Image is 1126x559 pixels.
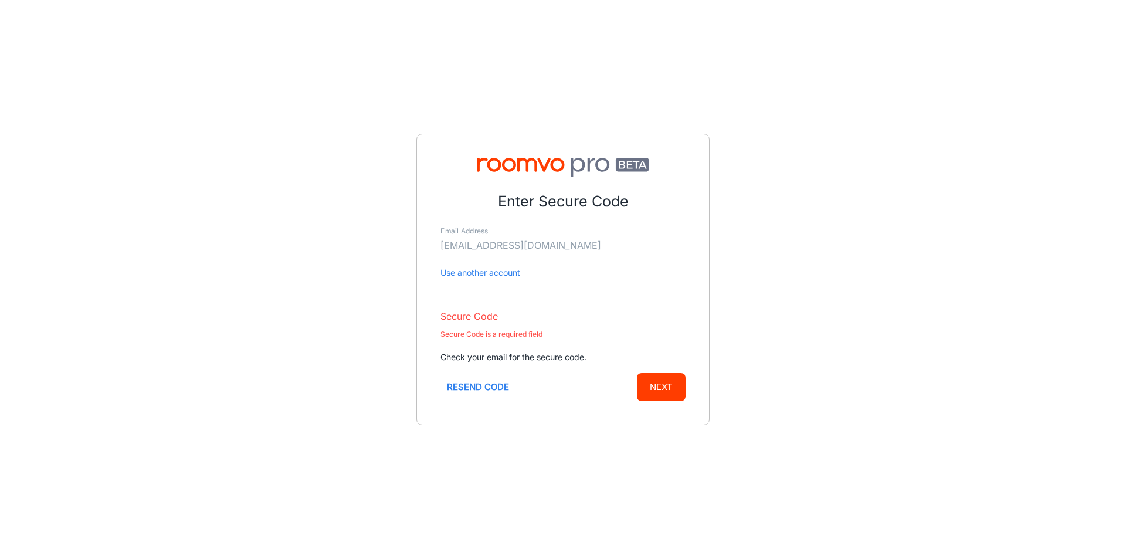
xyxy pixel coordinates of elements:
button: Resend code [440,373,515,401]
input: myname@example.com [440,236,686,255]
button: Next [637,373,686,401]
label: Email Address [440,226,488,236]
input: Enter secure code [440,307,686,326]
button: Use another account [440,266,520,279]
p: Secure Code is a required field [440,327,686,341]
p: Enter Secure Code [440,191,686,213]
p: Check your email for the secure code. [440,351,686,364]
img: Roomvo PRO Beta [440,158,686,177]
